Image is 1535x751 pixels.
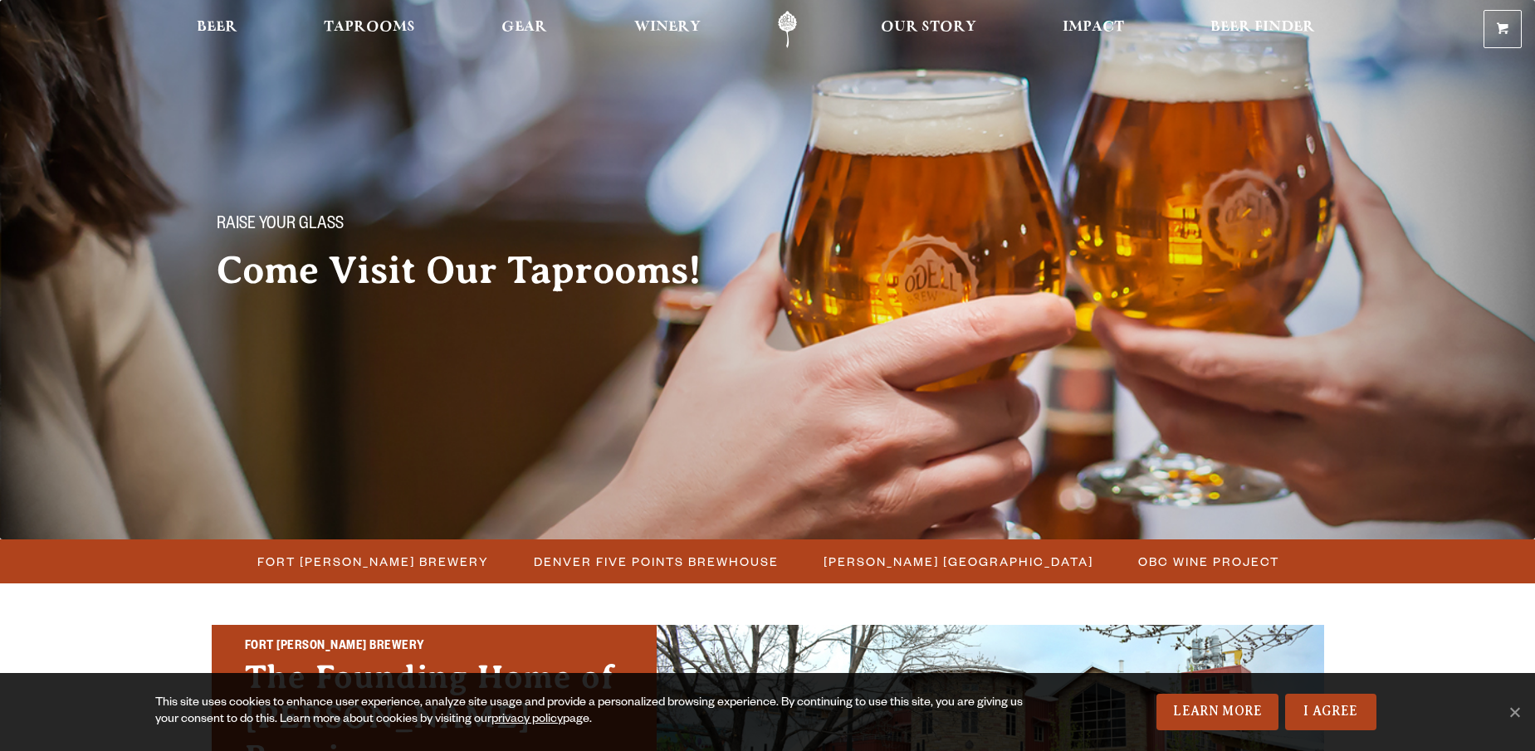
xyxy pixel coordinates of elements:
[756,11,819,48] a: Odell Home
[870,11,987,48] a: Our Story
[881,21,976,34] span: Our Story
[1285,694,1376,730] a: I Agree
[1063,21,1124,34] span: Impact
[155,695,1026,729] div: This site uses cookies to enhance user experience, analyze site usage and provide a personalized ...
[247,549,497,573] a: Fort [PERSON_NAME] Brewery
[524,549,787,573] a: Denver Five Points Brewhouse
[257,549,489,573] span: Fort [PERSON_NAME] Brewery
[1200,11,1326,48] a: Beer Finder
[217,250,735,291] h2: Come Visit Our Taprooms!
[1128,549,1288,573] a: OBC Wine Project
[1156,694,1278,730] a: Learn More
[491,11,558,48] a: Gear
[217,215,344,237] span: Raise your glass
[1210,21,1315,34] span: Beer Finder
[501,21,547,34] span: Gear
[623,11,711,48] a: Winery
[824,549,1093,573] span: [PERSON_NAME] [GEOGRAPHIC_DATA]
[1052,11,1135,48] a: Impact
[1506,704,1523,720] span: No
[324,21,415,34] span: Taprooms
[634,21,701,34] span: Winery
[534,549,779,573] span: Denver Five Points Brewhouse
[1138,549,1279,573] span: OBC Wine Project
[491,714,563,727] a: privacy policy
[245,636,623,658] h2: Fort [PERSON_NAME] Brewery
[186,11,248,48] a: Beer
[197,21,237,34] span: Beer
[313,11,426,48] a: Taprooms
[814,549,1102,573] a: [PERSON_NAME] [GEOGRAPHIC_DATA]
